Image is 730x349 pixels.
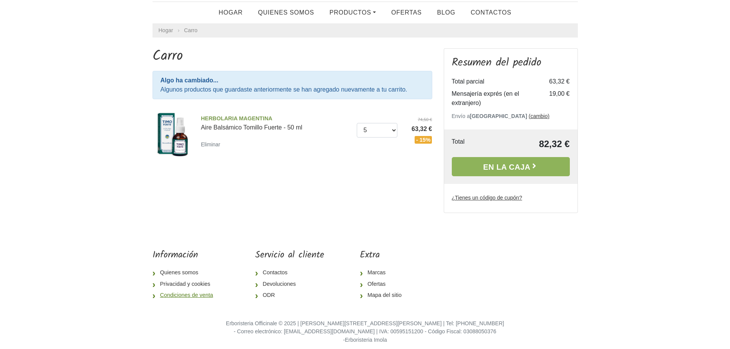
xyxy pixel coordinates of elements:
font: [GEOGRAPHIC_DATA] [470,113,527,119]
font: 74,50 € [418,117,432,122]
font: Servicio al cliente [255,247,324,262]
font: Aire Balsámico Tomillo Fuerte - 50 ml [201,124,302,131]
a: Hogar [159,26,173,34]
font: Hogar [219,9,243,16]
font: 63,32 € [412,126,432,132]
a: Mapa del sitio [360,290,408,301]
a: Contactos [463,5,519,20]
iframe: fb:page Facebook Social Plugin [443,250,577,277]
font: Mapa del sitio [367,292,402,298]
a: ODR [255,290,324,301]
font: Quienes somos [160,269,198,275]
font: HERBOLARIA MAGENTINA [201,115,272,121]
a: Erboristeria Imola [345,337,387,343]
a: Quienes somos [153,267,219,279]
a: HERBOLARIA MAGENTINAAire Balsámico Tomillo Fuerte - 50 ml [201,115,351,131]
font: Marcas [367,269,386,275]
a: Condiciones de venta [153,290,219,301]
font: Total parcial [452,78,484,85]
font: Condiciones de venta [160,292,213,298]
font: OFERTAS [391,9,422,16]
font: Erboristeria Officinale © 2025 | [PERSON_NAME][STREET_ADDRESS][PERSON_NAME] | Tel: [PHONE_NUMBER]... [226,320,504,343]
font: Contactos [263,269,288,275]
font: Contactos [471,9,511,16]
font: Quienes somos [258,9,314,16]
a: Hogar [211,5,251,20]
font: Blog [437,9,456,16]
label: ¿Tienes un código de cupón? [452,194,522,202]
font: 19,00 € [549,90,569,97]
a: Contactos [255,267,324,279]
img: Aire Balsámico Tomillo Fuerte - 50 ml [150,111,195,157]
a: En la caja [452,157,570,177]
font: Privacidad y cookies [160,281,210,287]
a: Productos [322,5,384,20]
nav: pan rallado [153,23,578,38]
a: Carro [184,27,197,33]
a: Marcas [360,267,408,279]
font: Resumen del pedido [452,54,541,71]
font: Información [153,247,198,262]
font: - 15% [416,137,431,143]
a: Quienes somos [250,5,322,20]
font: Mensajería exprés (en el extranjero) [452,90,519,106]
font: Total [452,138,465,145]
font: Extra [360,247,380,262]
a: Ofertas [360,279,408,290]
a: OFERTAS [384,5,430,20]
a: (cambio) [528,113,549,119]
font: Envío a [452,113,470,119]
font: ¿Tienes un código de cupón? [452,195,522,201]
font: Productos [330,9,371,16]
a: Eliminar [201,139,223,149]
font: ODR [263,292,275,298]
font: Hogar [159,27,173,33]
font: 82,32 € [539,139,569,149]
font: Devoluciones [263,281,296,287]
font: Ofertas [367,281,386,287]
a: Privacidad y cookies [153,279,219,290]
font: En la caja [483,163,530,171]
a: Devoluciones [255,279,324,290]
a: Blog [430,5,463,20]
font: Algo ha cambiado... [161,77,218,84]
font: Eliminar [201,141,220,147]
font: Carro [153,46,183,67]
font: 63,32 € [549,78,569,85]
font: Algunos productos que guardaste anteriormente se han agregado nuevamente a tu carrito. [161,86,407,93]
